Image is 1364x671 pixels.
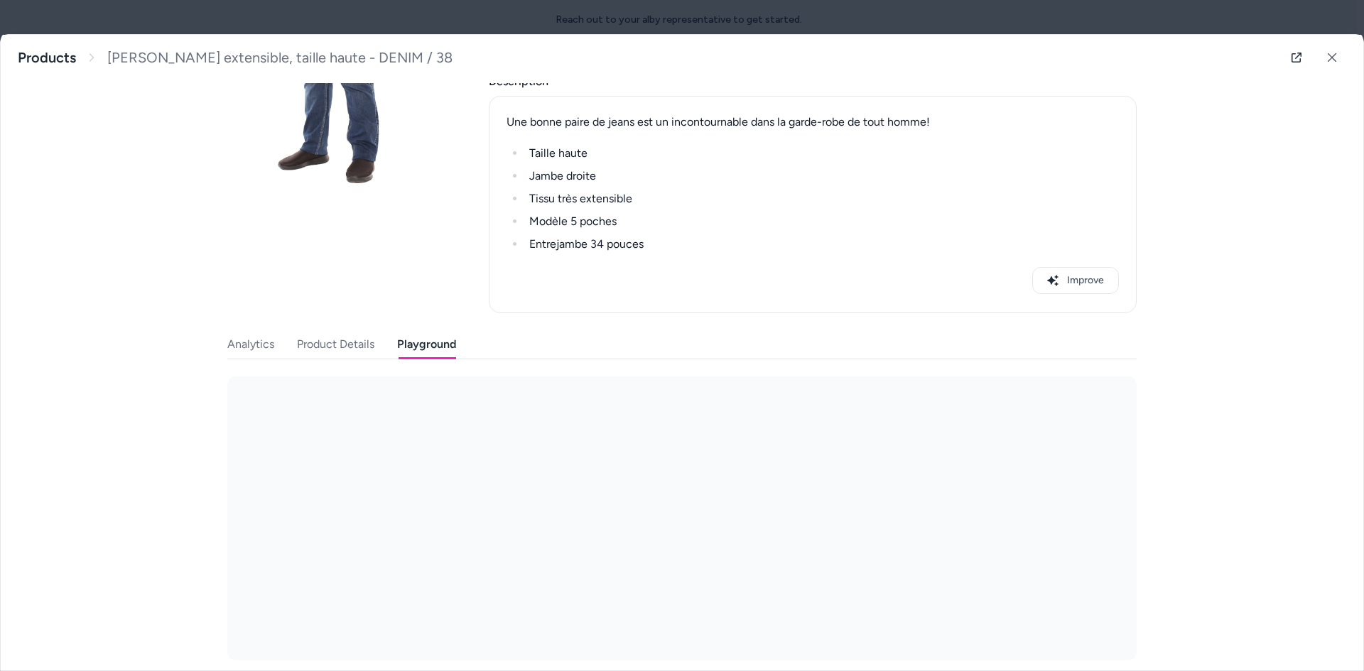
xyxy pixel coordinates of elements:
[397,330,456,359] button: Playground
[18,49,76,67] a: Products
[18,49,453,67] nav: breadcrumb
[227,330,274,359] button: Analytics
[107,49,453,67] span: [PERSON_NAME] extensible, taille haute - DENIM / 38
[507,114,1119,131] div: Une bonne paire de jeans est un incontournable dans la garde-robe de tout homme!
[525,168,1119,185] li: Jambe droite
[1032,267,1119,294] button: Improve
[525,213,1119,230] li: Modèle 5 poches
[525,145,1119,162] li: Taille haute
[525,190,1119,207] li: Tissu très extensible
[525,236,1119,253] li: Entrejambe 34 pouces
[297,330,374,359] button: Product Details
